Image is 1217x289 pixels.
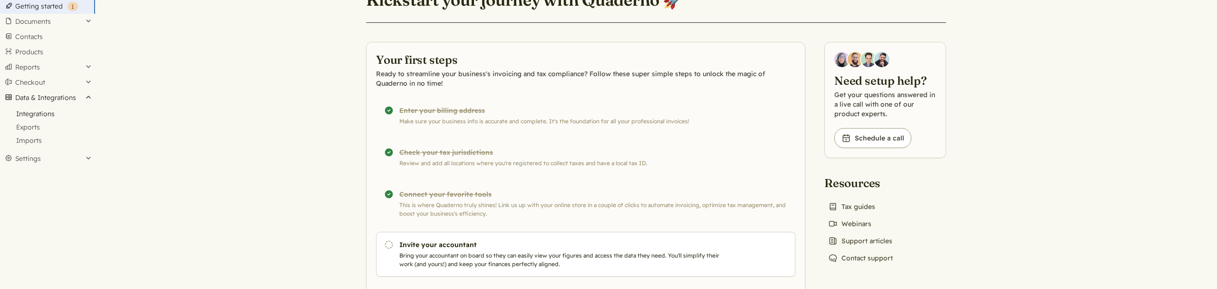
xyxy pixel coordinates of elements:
[834,73,936,88] h2: Need setup help?
[834,90,936,119] p: Get your questions answered in a live call with one of our product experts.
[376,52,795,67] h2: Your first steps
[848,52,863,67] img: Jairo Fumero, Account Executive at Quaderno
[824,251,897,265] a: Contact support
[824,234,896,248] a: Support articles
[834,52,850,67] img: Diana Carrasco, Account Executive at Quaderno
[376,69,795,88] p: Ready to streamline your business's invoicing and tax compliance? Follow these super simple steps...
[874,52,889,67] img: Javier Rubio, DevRel at Quaderno
[824,175,897,190] h2: Resources
[824,217,875,230] a: Webinars
[376,232,795,277] a: Invite your accountant Bring your accountant on board so they can easily view your figures and ac...
[824,200,879,213] a: Tax guides
[71,3,74,10] span: 1
[399,251,724,269] p: Bring your accountant on board so they can easily view your figures and access the data they need...
[834,128,911,148] a: Schedule a call
[399,240,724,249] h3: Invite your accountant
[861,52,876,67] img: Ivo Oltmans, Business Developer at Quaderno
